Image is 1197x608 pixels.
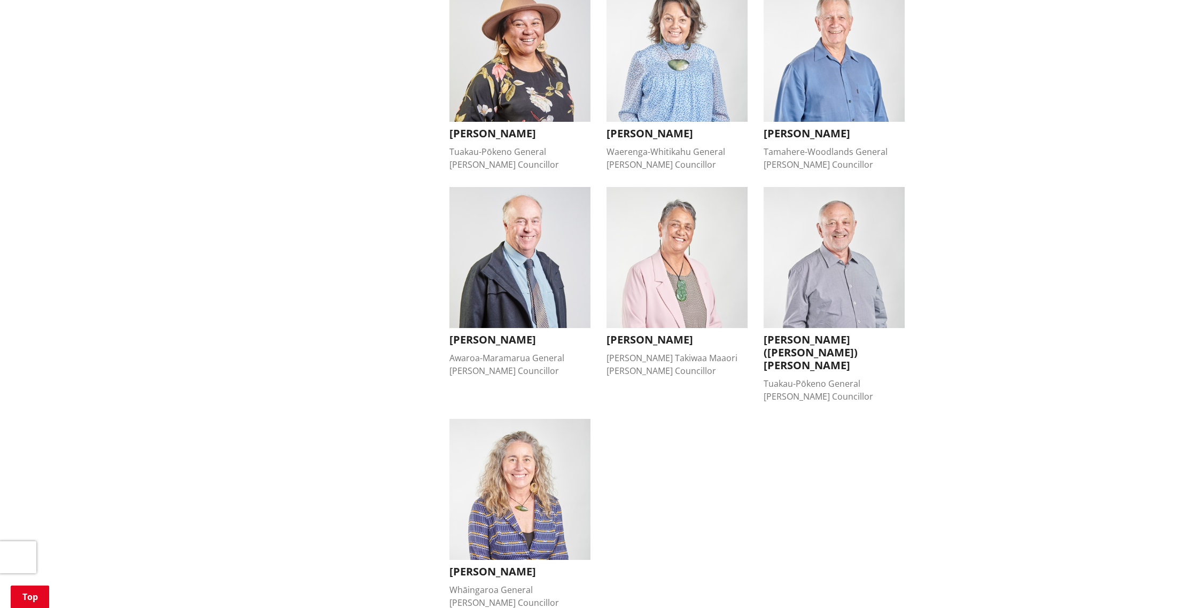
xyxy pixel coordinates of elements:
img: Vernon (Vern) Reeve [764,187,905,328]
h3: [PERSON_NAME] [607,333,748,346]
img: Tilly Turner [607,187,748,328]
h3: [PERSON_NAME] [764,127,905,140]
div: Tuakau-Pōkeno General [PERSON_NAME] Councillor [449,145,590,171]
button: Peter Thomson [PERSON_NAME] Awaroa-Maramarua General [PERSON_NAME] Councillor [449,187,590,377]
a: Top [11,586,49,608]
img: Peter Thomson [449,187,590,328]
button: Tilly Turner [PERSON_NAME] [PERSON_NAME] Takiwaa Maaori [PERSON_NAME] Councillor [607,187,748,377]
iframe: Messenger Launcher [1148,563,1186,602]
div: Tuakau-Pōkeno General [PERSON_NAME] Councillor [764,377,905,403]
button: Vernon (Vern) Reeve [PERSON_NAME] ([PERSON_NAME]) [PERSON_NAME] Tuakau-Pōkeno General [PERSON_NAM... [764,187,905,403]
h3: [PERSON_NAME] ([PERSON_NAME]) [PERSON_NAME] [764,333,905,372]
h3: [PERSON_NAME] [607,127,748,140]
div: Tamahere-Woodlands General [PERSON_NAME] Councillor [764,145,905,171]
h3: [PERSON_NAME] [449,127,590,140]
h3: [PERSON_NAME] [449,565,590,578]
div: Awaroa-Maramarua General [PERSON_NAME] Councillor [449,352,590,377]
div: [PERSON_NAME] Takiwaa Maaori [PERSON_NAME] Councillor [607,352,748,377]
img: Lisa Thomson [449,419,590,560]
h3: [PERSON_NAME] [449,333,590,346]
div: Waerenga-Whitikahu General [PERSON_NAME] Councillor [607,145,748,171]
